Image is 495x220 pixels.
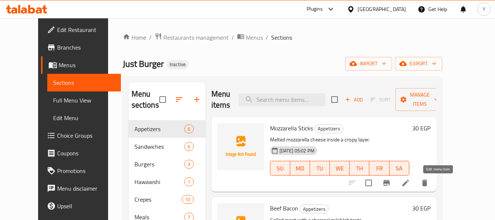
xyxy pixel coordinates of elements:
[47,91,121,109] a: Full Menu View
[182,195,193,204] div: items
[59,61,115,69] span: Menus
[330,161,350,176] button: WE
[41,180,121,197] a: Menu disclaimer
[41,197,121,215] a: Upsell
[129,191,206,208] div: Crepes10
[129,120,206,138] div: Appetizers6
[293,163,307,174] span: MO
[271,33,292,42] span: Sections
[211,89,230,111] h2: Menu items
[369,161,389,176] button: FR
[392,163,406,174] span: SA
[184,142,193,151] div: items
[344,95,364,104] span: Add
[149,33,152,42] li: /
[134,177,185,186] span: Hawawshi
[41,162,121,180] a: Promotions
[185,178,193,185] span: 1
[333,163,347,174] span: WE
[57,149,115,158] span: Coupons
[57,202,115,210] span: Upsell
[327,92,342,107] span: Select section
[155,92,170,107] span: Select all sections
[53,96,115,105] span: Full Menu View
[270,203,298,214] span: Beef Bacon
[270,135,409,144] p: Melted mozzarella cheese inside a crispy layer.
[47,109,121,127] a: Edit Menu
[300,205,329,213] div: Appetizers
[129,138,206,155] div: Sandwiches6
[170,91,188,108] span: Sort sections
[378,174,395,192] button: Branch-specific-item
[416,174,433,192] button: delete
[314,125,343,133] div: Appetizers
[185,126,193,133] span: 6
[310,161,330,176] button: TU
[41,127,121,144] a: Choice Groups
[134,195,182,204] span: Crepes
[351,59,386,68] span: import
[270,161,290,176] button: SU
[129,173,206,191] div: Hawawshi1
[41,56,121,74] a: Menus
[134,125,185,133] span: Appetizers
[53,78,115,87] span: Sections
[372,163,386,174] span: FR
[313,163,327,174] span: TU
[266,33,268,42] li: /
[57,131,115,140] span: Choice Groups
[155,33,229,42] a: Restaurants management
[129,155,206,173] div: Burgers3
[401,90,439,109] span: Manage items
[395,88,444,111] button: Manage items
[184,177,193,186] div: items
[184,125,193,133] div: items
[47,74,121,91] a: Sections
[277,147,317,154] span: [DATE] 05:02 PM
[246,33,263,42] span: Menus
[483,5,485,13] span: Y
[389,161,409,176] button: SA
[41,144,121,162] a: Coupons
[185,143,193,150] span: 6
[217,123,264,170] img: Mozzarella Sticks
[41,39,121,56] a: Branches
[182,196,193,203] span: 10
[350,161,369,176] button: TH
[412,123,431,133] h6: 30 EGP
[167,60,189,69] div: Inactive
[366,94,395,105] span: Select section first
[123,33,442,42] nav: breadcrumb
[401,59,436,68] span: export
[361,175,376,191] span: Select to update
[41,21,121,39] a: Edit Restaurant
[352,163,366,174] span: TH
[57,184,115,193] span: Menu disclaimer
[270,123,313,134] span: Mozzarella Sticks
[358,5,406,13] div: [GEOGRAPHIC_DATA]
[315,125,343,133] span: Appetizers
[395,57,442,71] button: export
[307,5,323,14] div: Plugins
[342,94,366,105] span: Add item
[134,142,185,151] span: Sandwiches
[134,160,185,169] span: Burgers
[345,57,392,71] button: import
[57,43,115,52] span: Branches
[57,25,115,34] span: Edit Restaurant
[53,113,115,122] span: Edit Menu
[123,55,164,72] span: Just Burger
[184,160,193,169] div: items
[273,163,287,174] span: SU
[239,93,325,106] input: search
[232,33,234,42] li: /
[300,205,328,213] span: Appetizers
[167,61,189,68] span: Inactive
[237,33,263,42] a: Menus
[412,203,431,213] h6: 30 EGP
